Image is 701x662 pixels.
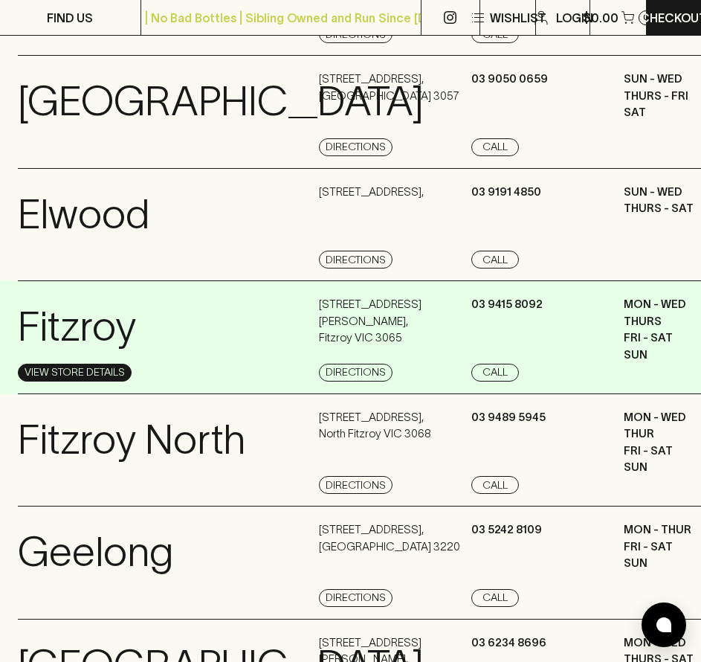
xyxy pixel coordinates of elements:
[319,521,460,555] p: [STREET_ADDRESS] , [GEOGRAPHIC_DATA] 3220
[18,184,149,245] p: Elwood
[471,409,546,426] p: 03 9489 5945
[490,9,546,27] p: Wishlist
[471,589,519,607] a: Call
[656,617,671,632] img: bubble-icon
[319,364,393,382] a: Directions
[471,71,548,88] p: 03 9050 0659
[18,71,424,132] p: [GEOGRAPHIC_DATA]
[471,364,519,382] a: Call
[319,25,393,43] a: Directions
[583,9,618,27] p: $0.00
[471,296,543,313] p: 03 9415 8092
[18,364,132,382] a: View Store Details
[18,296,136,358] p: Fitzroy
[319,71,459,104] p: [STREET_ADDRESS] , [GEOGRAPHIC_DATA] 3057
[471,634,546,652] p: 03 6234 8696
[556,9,593,27] p: Login
[319,251,393,269] a: Directions
[18,521,173,583] p: Geelong
[471,138,519,156] a: Call
[471,521,542,539] p: 03 5242 8109
[319,589,393,607] a: Directions
[319,409,431,443] p: [STREET_ADDRESS] , North Fitzroy VIC 3068
[319,296,468,347] p: [STREET_ADDRESS][PERSON_NAME] , Fitzroy VIC 3065
[319,138,393,156] a: Directions
[471,25,519,43] a: Call
[471,184,541,201] p: 03 9191 4850
[319,184,424,201] p: [STREET_ADDRESS] ,
[319,476,393,494] a: Directions
[18,409,245,471] p: Fitzroy North
[471,251,519,269] a: Call
[47,9,93,27] p: FIND US
[471,476,519,494] a: Call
